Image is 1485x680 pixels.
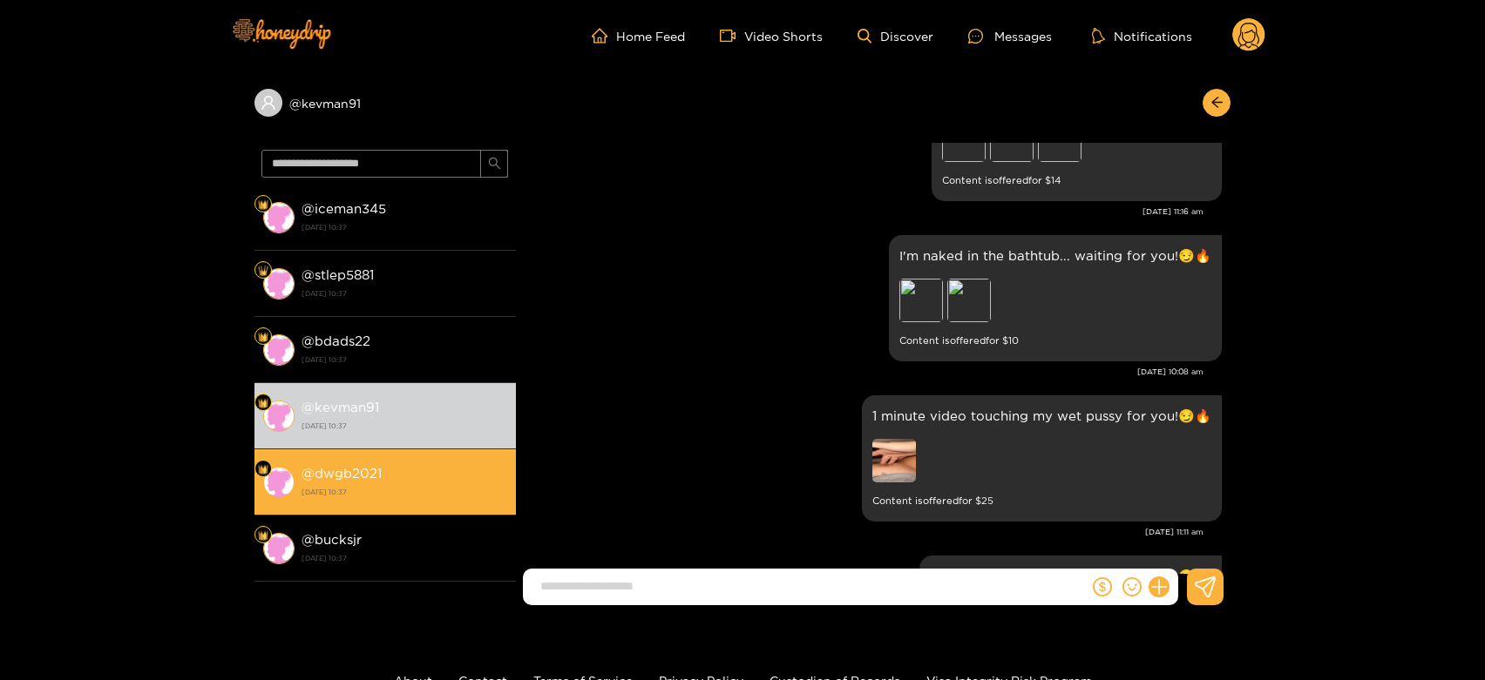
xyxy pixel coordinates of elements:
[720,28,744,44] span: video-camera
[302,550,507,566] strong: [DATE] 10:37
[263,334,295,366] img: conversation
[872,439,916,482] img: preview
[302,418,507,434] strong: [DATE] 10:37
[261,95,276,111] span: user
[1203,89,1231,117] button: arrow-left
[872,491,1211,511] small: Content is offered for $ 25
[889,235,1222,361] div: Sep. 24, 10:08 am
[592,28,616,44] span: home
[1093,577,1112,596] span: dollar
[1210,96,1224,111] span: arrow-left
[858,29,933,44] a: Discover
[254,89,516,117] div: @kevman91
[258,332,268,342] img: Fan Level
[263,401,295,432] img: conversation
[525,526,1204,538] div: [DATE] 11:11 am
[263,202,295,233] img: conversation
[592,28,685,44] a: Home Feed
[263,268,295,300] img: conversation
[1087,27,1197,44] button: Notifications
[258,266,268,276] img: Fan Level
[525,366,1204,378] div: [DATE] 10:08 am
[302,267,374,282] strong: @ stlep5881
[302,201,386,216] strong: @ iceman345
[302,532,362,547] strong: @ bucksjr
[263,533,295,564] img: conversation
[302,352,507,367] strong: [DATE] 10:37
[968,26,1052,46] div: Messages
[258,199,268,210] img: Fan Level
[302,286,507,301] strong: [DATE] 10:37
[930,566,1211,586] p: I'm naked waiting for u in the bathtub😏🥵
[480,150,508,178] button: search
[942,171,1211,191] small: Content is offered for $ 14
[302,484,507,500] strong: [DATE] 10:37
[302,466,382,481] strong: @ dwgb2021
[872,406,1211,426] p: 1 minute video touching my wet pussy for you!😏🔥
[899,331,1211,351] small: Content is offered for $ 10
[488,157,501,172] span: search
[899,246,1211,266] p: I'm naked in the bathtub... waiting for you!😏🔥
[263,467,295,498] img: conversation
[258,464,268,475] img: Fan Level
[1122,577,1142,596] span: smile
[302,333,370,348] strong: @ bdads22
[302,400,379,414] strong: @ kevman91
[302,219,507,235] strong: [DATE] 10:37
[525,205,1204,218] div: [DATE] 11:16 am
[258,398,268,408] img: Fan Level
[720,28,823,44] a: Video Shorts
[1089,574,1115,600] button: dollar
[862,395,1222,522] div: Sep. 25, 11:11 am
[258,530,268,541] img: Fan Level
